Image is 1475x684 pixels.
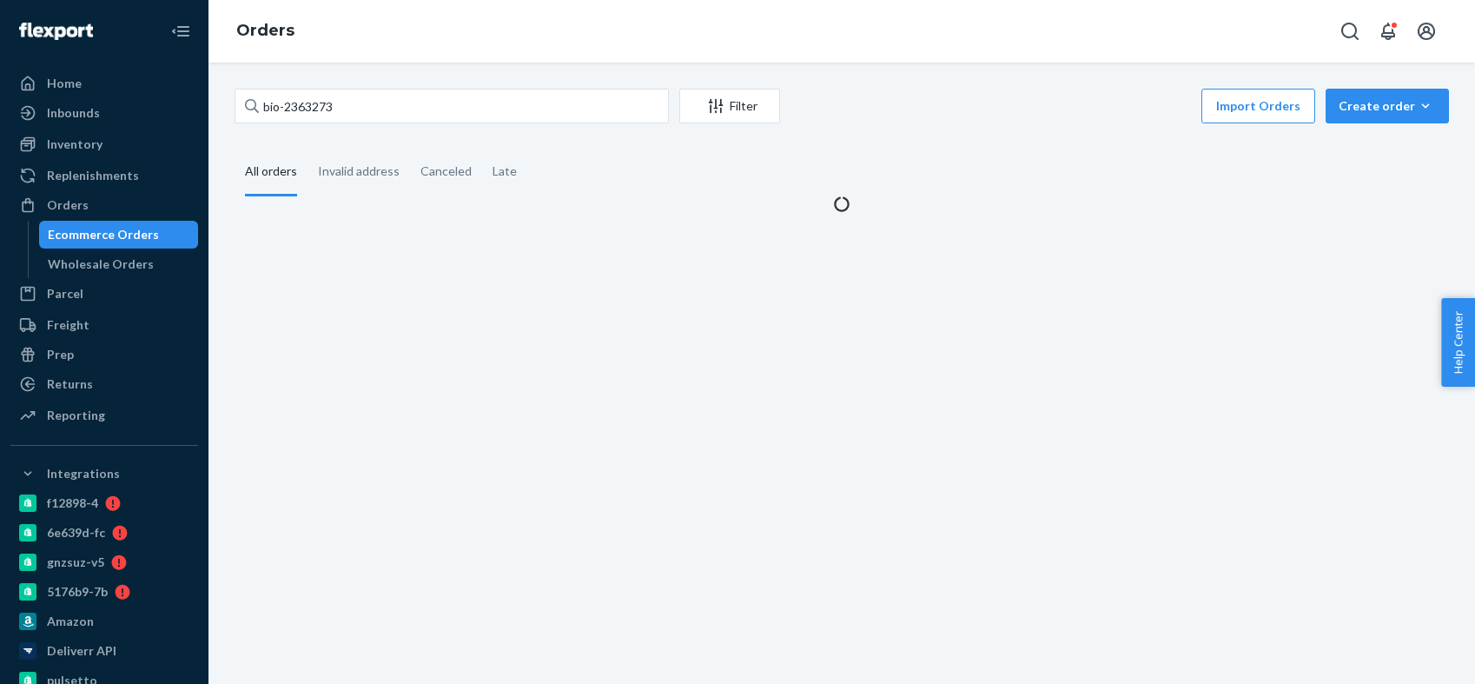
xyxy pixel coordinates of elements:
a: Deliverr API [10,637,198,665]
a: Inbounds [10,99,198,127]
div: Ecommerce Orders [48,226,159,243]
div: Amazon [47,613,94,630]
button: Filter [679,89,780,123]
div: Late [493,149,517,194]
a: Returns [10,370,198,398]
a: Replenishments [10,162,198,189]
a: Wholesale Orders [39,250,199,278]
button: Create order [1326,89,1449,123]
a: 5176b9-7b [10,578,198,606]
div: Create order [1339,97,1436,115]
div: 5176b9-7b [47,583,108,601]
button: Import Orders [1201,89,1315,123]
a: Ecommerce Orders [39,221,199,249]
div: Replenishments [47,167,139,184]
div: Reporting [47,407,105,424]
a: Home [10,70,198,97]
div: All orders [245,149,297,196]
a: gnzsuz-v5 [10,548,198,576]
div: Invalid address [318,149,400,194]
div: Parcel [47,285,83,302]
a: 6e639d-fc [10,519,198,547]
div: Prep [47,346,74,363]
a: Amazon [10,608,198,635]
a: Inventory [10,130,198,158]
div: Wholesale Orders [48,256,154,273]
button: Open account menu [1409,14,1444,49]
div: Orders [47,196,89,214]
ol: breadcrumbs [222,6,308,56]
button: Open Search Box [1333,14,1367,49]
div: f12898-4 [47,495,98,512]
div: 6e639d-fc [47,524,105,541]
button: Close Navigation [163,14,198,49]
a: Prep [10,341,198,369]
a: f12898-4 [10,489,198,517]
a: Freight [10,311,198,339]
a: Orders [10,191,198,219]
button: Integrations [10,460,198,488]
button: Open notifications [1371,14,1406,49]
div: Canceled [420,149,472,194]
a: Orders [236,21,294,40]
a: Reporting [10,402,198,429]
a: Parcel [10,280,198,308]
div: Returns [47,375,93,393]
div: Deliverr API [47,642,116,660]
button: Help Center [1441,298,1475,387]
div: gnzsuz-v5 [47,554,104,571]
div: Inventory [47,136,103,153]
div: Integrations [47,465,120,482]
div: Inbounds [47,104,100,122]
div: Filter [680,97,779,115]
img: Flexport logo [19,23,93,40]
input: Search orders [235,89,669,123]
div: Home [47,75,82,92]
div: Freight [47,316,89,334]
